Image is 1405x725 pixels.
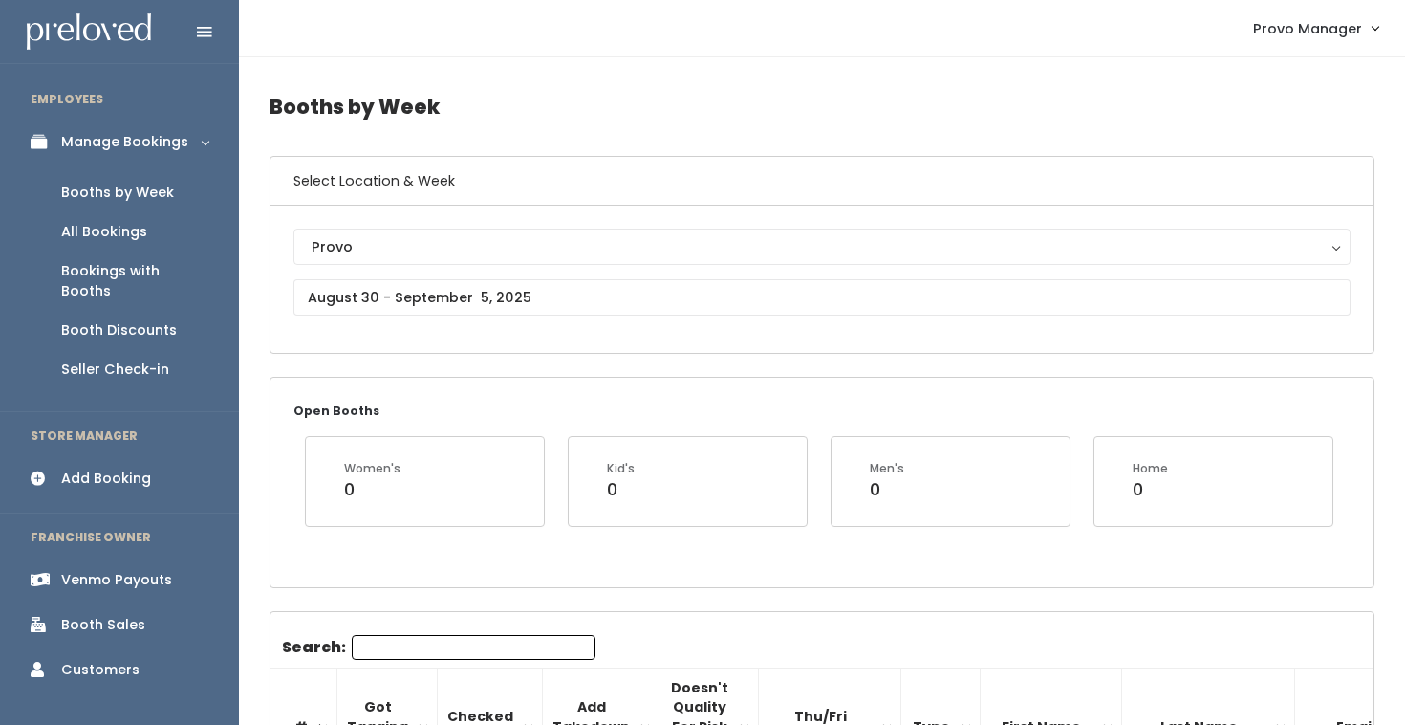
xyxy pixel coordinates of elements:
div: Home [1133,460,1168,477]
div: Women's [344,460,400,477]
img: preloved logo [27,13,151,51]
div: All Bookings [61,222,147,242]
div: 0 [870,477,904,502]
h4: Booths by Week [270,80,1374,133]
div: Add Booking [61,469,151,489]
div: Customers [61,660,140,680]
div: Venmo Payouts [61,570,172,590]
h6: Select Location & Week [270,157,1373,206]
label: Search: [282,635,595,660]
input: August 30 - September 5, 2025 [293,279,1351,316]
button: Provo [293,229,1351,265]
div: Manage Bookings [61,132,188,152]
div: 0 [1133,477,1168,502]
div: Booth Sales [61,615,145,635]
div: Men's [870,460,904,477]
div: Booth Discounts [61,320,177,341]
input: Search: [352,635,595,660]
div: Kid's [607,460,635,477]
span: Provo Manager [1253,18,1362,39]
div: Seller Check-in [61,360,169,380]
div: Bookings with Booths [61,261,208,301]
div: 0 [607,477,635,502]
a: Provo Manager [1234,8,1397,49]
small: Open Booths [293,403,379,419]
div: Booths by Week [61,183,174,203]
div: Provo [312,236,1332,257]
div: 0 [344,477,400,502]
